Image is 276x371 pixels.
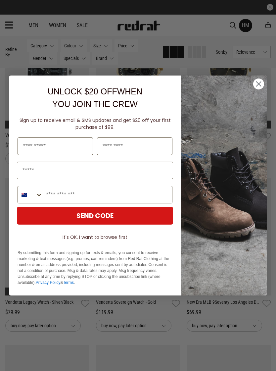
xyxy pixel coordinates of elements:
span: Sign up to receive email & SMS updates and get $20 off your first purchase of $99. [20,117,171,131]
input: First Name [18,137,93,155]
button: Open LiveChat chat widget [5,3,25,23]
button: Search Countries [18,186,43,203]
button: It's OK, I want to browse first [17,231,173,243]
button: Close dialog [253,78,264,90]
button: SEND CODE [17,207,173,225]
a: Privacy Policy [36,280,61,285]
span: WHEN [117,87,142,96]
input: Email [17,162,173,179]
a: Terms [63,280,74,285]
p: By submitting this form and signing up for texts & emails, you consent to receive marketing & tex... [18,250,172,286]
img: New Zealand [22,192,27,197]
img: f7662613-148e-4c88-9575-6c6b5b55a647.jpeg [181,76,267,295]
span: YOU JOIN THE CREW [52,99,138,109]
span: UNLOCK $20 OFF [48,87,117,96]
